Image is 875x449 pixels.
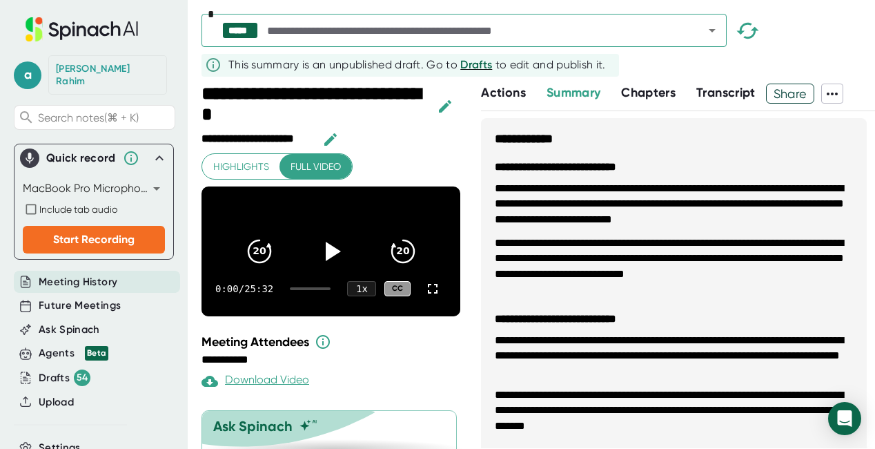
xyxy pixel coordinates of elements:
div: Download Video [201,373,309,390]
button: Start Recording [23,226,165,254]
div: 0:00 / 25:32 [215,283,273,294]
div: Quick record [20,144,168,172]
span: Highlights [213,158,269,175]
div: Beta [85,346,108,361]
div: Drafts [39,370,90,386]
button: Share [766,84,815,104]
button: Highlights [202,154,280,180]
span: a [14,61,41,89]
div: Quick record [46,151,116,165]
button: Drafts 54 [39,370,90,386]
span: Full video [291,158,341,175]
div: Record both your microphone and the audio from your browser tab (e.g., videos, meetings, etc.) [23,201,165,218]
button: Meeting History [39,274,117,290]
div: Ask Spinach [213,418,293,434]
span: Search notes (⌘ + K) [38,111,139,124]
div: Agents [39,345,108,361]
button: Full video [279,154,352,180]
div: This summary is an unpublished draft. Go to to edit and publish it. [228,57,606,73]
div: 54 [74,370,90,386]
span: Summary [547,85,600,100]
button: Open [702,21,722,40]
button: Chapters [621,84,676,102]
div: Meeting Attendees [201,334,464,350]
span: Include tab audio [39,204,117,215]
button: Future Meetings [39,298,121,314]
span: Transcript [696,85,756,100]
span: Share [767,82,814,106]
span: Chapters [621,85,676,100]
div: Abdul Rahim [56,63,159,87]
span: Start Recording [53,233,135,246]
div: CC [384,281,411,297]
div: Open Intercom Messenger [828,402,861,435]
button: Upload [39,394,74,410]
button: Drafts [460,57,492,73]
button: Ask Spinach [39,322,100,338]
span: Actions [481,85,525,100]
button: Agents Beta [39,345,108,361]
button: Actions [481,84,525,102]
div: MacBook Pro Microphone (Built-in) [23,178,165,200]
div: 1 x [347,281,376,296]
button: Transcript [696,84,756,102]
button: Summary [547,84,600,102]
span: Drafts [460,58,492,71]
